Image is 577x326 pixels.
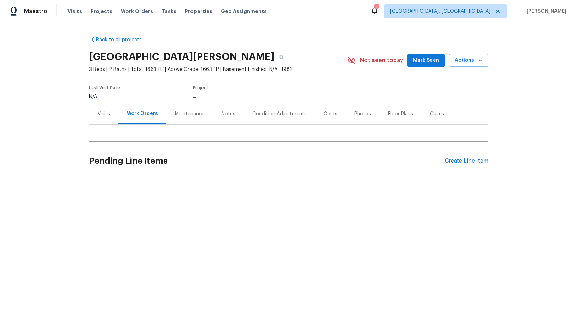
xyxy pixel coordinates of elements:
h2: [GEOGRAPHIC_DATA][PERSON_NAME] [89,53,275,60]
span: Visits [67,8,82,15]
span: 3 Beds | 2 Baths | Total: 1663 ft² | Above Grade: 1663 ft² | Basement Finished: N/A | 1983 [89,66,347,73]
div: Floor Plans [388,110,413,117]
span: [GEOGRAPHIC_DATA], [GEOGRAPHIC_DATA] [390,8,490,15]
div: Create Line Item [445,158,488,164]
span: Maestro [24,8,47,15]
span: [PERSON_NAME] [524,8,566,15]
span: Project [193,86,208,90]
span: Last Visit Date [89,86,120,90]
div: 1 [374,4,379,11]
span: Mark Seen [413,56,439,65]
div: Notes [222,110,235,117]
button: Actions [449,54,488,67]
div: Visits [98,110,110,117]
span: Projects [90,8,112,15]
div: Photos [354,110,371,117]
div: ... [193,94,329,99]
span: Not seen today [360,57,403,64]
h2: Pending Line Items [89,145,445,177]
div: Costs [324,110,337,117]
div: Work Orders [127,110,158,117]
span: Properties [185,8,212,15]
div: Condition Adjustments [252,110,307,117]
span: Geo Assignments [221,8,267,15]
span: Actions [455,56,483,65]
span: Tasks [161,9,176,14]
a: Back to all projects [89,36,157,43]
div: Maintenance [175,110,205,117]
div: N/A [89,94,120,99]
span: Work Orders [121,8,153,15]
button: Mark Seen [407,54,445,67]
div: Cases [430,110,444,117]
button: Copy Address [275,50,287,63]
